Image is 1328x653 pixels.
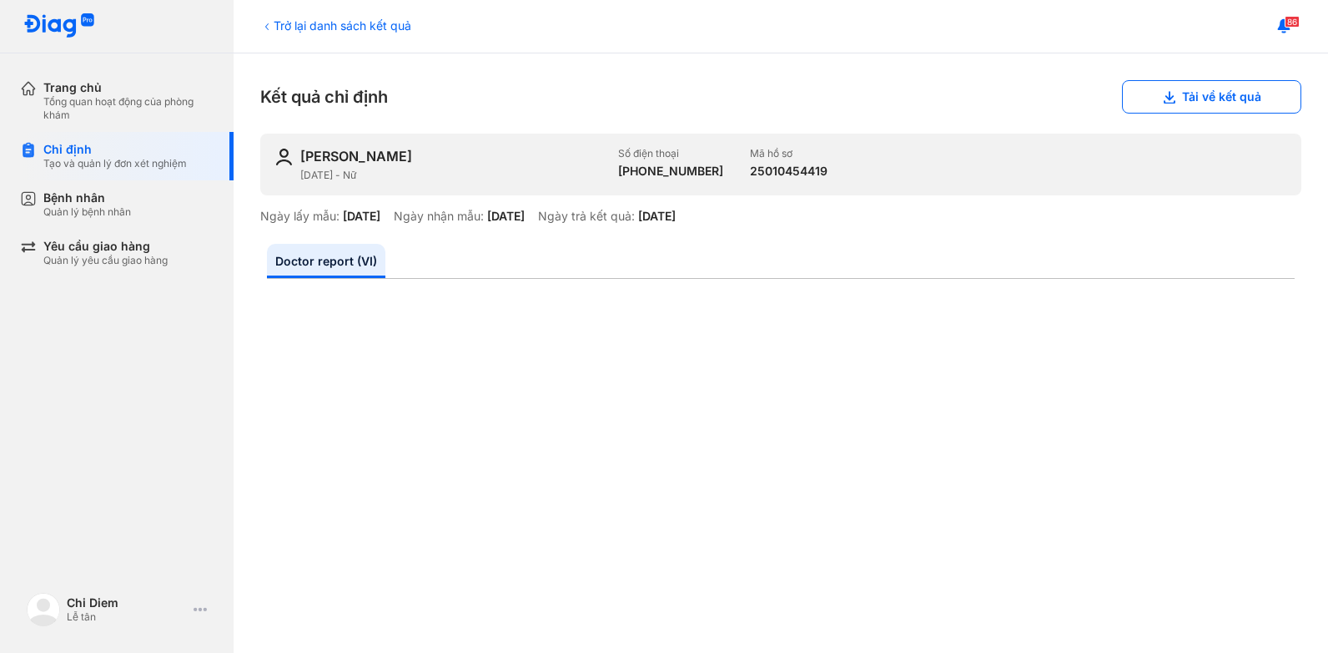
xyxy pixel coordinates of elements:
a: Doctor report (VI) [267,244,385,278]
div: [PERSON_NAME] [300,147,412,165]
div: Lễ tân [67,610,187,624]
div: Ngày trả kết quả: [538,209,635,224]
div: Quản lý yêu cầu giao hàng [43,254,168,267]
div: Quản lý bệnh nhân [43,205,131,219]
div: [DATE] [343,209,380,224]
div: Trang chủ [43,80,214,95]
span: 86 [1285,16,1300,28]
img: user-icon [274,147,294,167]
div: Ngày lấy mẫu: [260,209,340,224]
img: logo [27,593,60,626]
div: [DATE] [638,209,676,224]
div: Chỉ định [43,142,187,157]
img: logo [23,13,95,39]
div: Ngày nhận mẫu: [394,209,484,224]
div: Bệnh nhân [43,190,131,205]
div: [PHONE_NUMBER] [618,164,723,179]
div: 25010454419 [750,164,827,179]
div: Tạo và quản lý đơn xét nghiệm [43,157,187,170]
div: Tổng quan hoạt động của phòng khám [43,95,214,122]
div: Yêu cầu giao hàng [43,239,168,254]
div: Trở lại danh sách kết quả [260,17,411,34]
button: Tải về kết quả [1122,80,1301,114]
div: [DATE] [487,209,525,224]
div: Kết quả chỉ định [260,80,1301,114]
div: [DATE] - Nữ [300,169,605,182]
div: Mã hồ sơ [750,147,827,160]
div: Số điện thoại [618,147,723,160]
div: Chi Diem [67,595,187,610]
